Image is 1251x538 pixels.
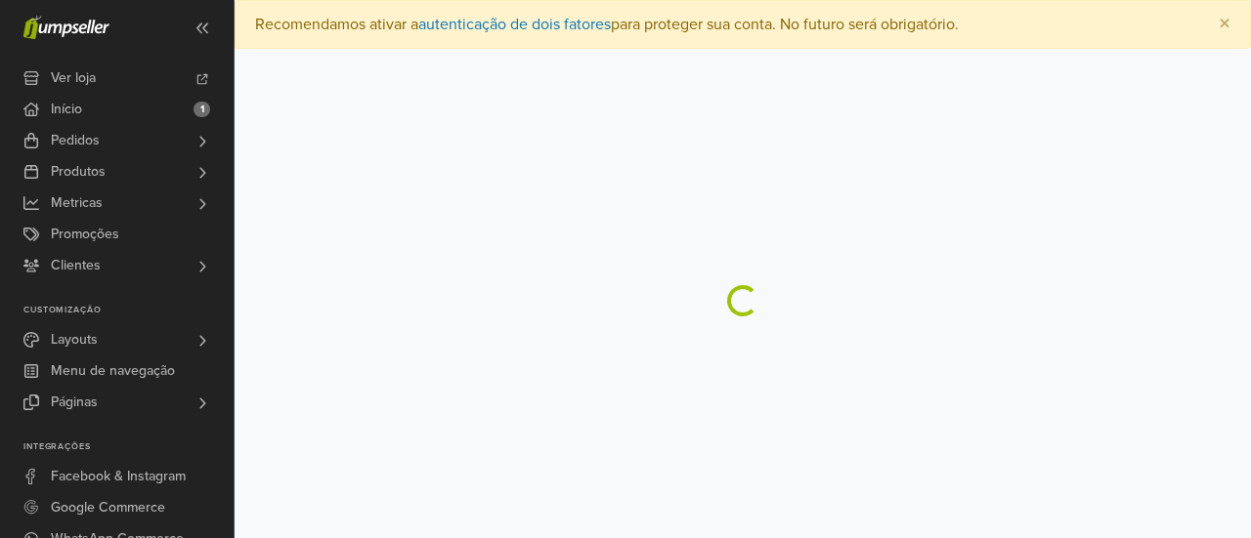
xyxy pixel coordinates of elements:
[194,102,210,117] span: 1
[51,219,119,250] span: Promoções
[51,492,165,523] span: Google Commerce
[23,441,234,453] p: Integrações
[51,355,175,387] span: Menu de navegação
[1199,1,1250,48] button: Close
[51,125,100,156] span: Pedidos
[51,187,103,219] span: Metricas
[23,305,234,316] p: Customização
[51,156,106,187] span: Produtos
[51,250,101,281] span: Clientes
[51,62,96,94] span: Ver loja
[1219,10,1230,38] span: ×
[51,94,82,125] span: Início
[418,15,611,34] a: autenticação de dois fatores
[51,461,186,492] span: Facebook & Instagram
[51,387,98,418] span: Páginas
[51,324,98,355] span: Layouts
